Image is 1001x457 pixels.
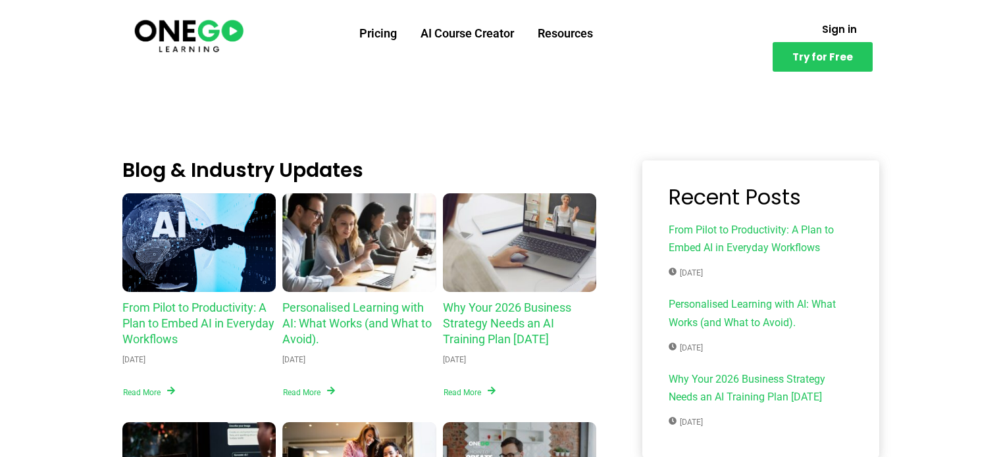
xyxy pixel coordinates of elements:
[347,16,409,51] a: Pricing
[822,24,857,34] span: Sign in
[122,193,276,292] a: From Pilot to Productivity: A Plan to Embed AI in Everyday Workflows
[282,193,436,292] a: Personalised Learning with AI: What Works (and What to Avoid).
[282,353,305,366] div: [DATE]
[669,416,703,429] span: [DATE]
[669,266,703,279] span: [DATE]
[122,160,597,180] h2: Blog & Industry Updates
[409,16,526,51] a: AI Course Creator
[443,385,496,399] a: Read More
[122,301,274,346] a: From Pilot to Productivity: A Plan to Embed AI in Everyday Workflows
[669,187,853,208] h3: Recent Posts
[792,52,853,62] span: Try for Free
[669,295,853,334] span: Personalised Learning with AI: What Works (and What to Avoid).
[669,295,853,356] a: Personalised Learning with AI: What Works (and What to Avoid).[DATE]
[443,353,466,366] div: [DATE]
[669,221,853,282] a: From Pilot to Productivity: A Plan to Embed AI in Everyday Workflows[DATE]
[526,16,605,51] a: Resources
[669,221,853,260] span: From Pilot to Productivity: A Plan to Embed AI in Everyday Workflows
[282,385,336,399] a: Read More
[122,385,176,399] a: Read More
[669,370,853,409] span: Why Your 2026 Business Strategy Needs an AI Training Plan [DATE]
[669,341,703,354] span: [DATE]
[122,353,145,366] div: [DATE]
[669,370,853,431] a: Why Your 2026 Business Strategy Needs an AI Training Plan [DATE][DATE]
[282,301,432,346] a: Personalised Learning with AI: What Works (and What to Avoid).
[806,16,873,42] a: Sign in
[443,193,597,292] a: Why Your 2026 Business Strategy Needs an AI Training Plan Today
[443,301,571,346] a: Why Your 2026 Business Strategy Needs an AI Training Plan [DATE]
[773,42,873,72] a: Try for Free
